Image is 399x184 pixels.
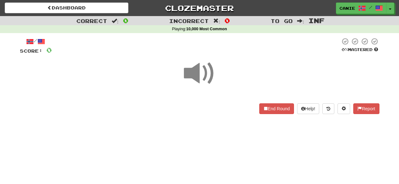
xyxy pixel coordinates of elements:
[112,18,119,24] span: :
[138,3,261,14] a: Clozemaster
[339,5,355,11] span: Canie
[169,18,209,24] span: Incorrect
[76,18,107,24] span: Correct
[308,17,325,24] span: Inf
[186,27,227,31] strong: 10,000 Most Common
[5,3,128,13] a: Dashboard
[322,103,334,114] button: Round history (alt+y)
[259,103,294,114] button: End Round
[342,47,348,52] span: 0 %
[369,5,372,9] span: /
[225,17,230,24] span: 0
[123,17,128,24] span: 0
[336,3,386,14] a: Canie /
[213,18,220,24] span: :
[297,18,304,24] span: :
[20,37,52,45] div: /
[46,46,52,54] span: 0
[271,18,293,24] span: To go
[20,48,43,54] span: Score:
[340,47,379,53] div: Mastered
[353,103,379,114] button: Report
[297,103,320,114] button: Help!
